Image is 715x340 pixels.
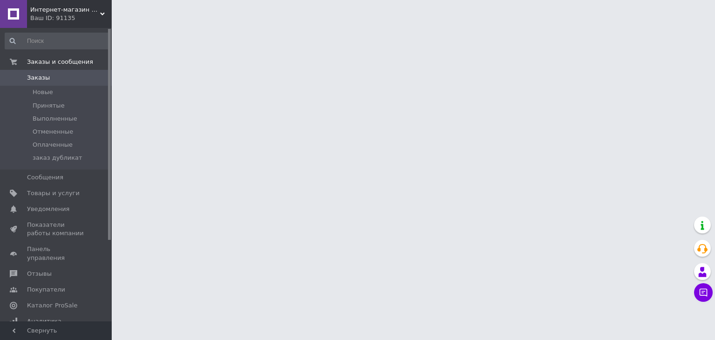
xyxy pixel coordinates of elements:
span: Интернет-магазин «Мебель-Альянс» [30,6,100,14]
span: Уведомления [27,205,69,213]
span: заказ дубликат [33,154,82,162]
span: Заказы [27,74,50,82]
span: Выполненные [33,115,77,123]
span: Каталог ProSale [27,301,77,310]
span: Новые [33,88,53,96]
button: Чат с покупателем [694,283,713,302]
span: Показатели работы компании [27,221,86,238]
span: Принятые [33,102,65,110]
span: Оплаченные [33,141,73,149]
span: Аналитика [27,317,61,326]
span: Заказы и сообщения [27,58,93,66]
span: Покупатели [27,286,65,294]
span: Товары и услуги [27,189,80,197]
input: Поиск [5,33,110,49]
span: Отзывы [27,270,52,278]
span: Отмененные [33,128,73,136]
div: Ваш ID: 91135 [30,14,112,22]
span: Панель управления [27,245,86,262]
span: Сообщения [27,173,63,182]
